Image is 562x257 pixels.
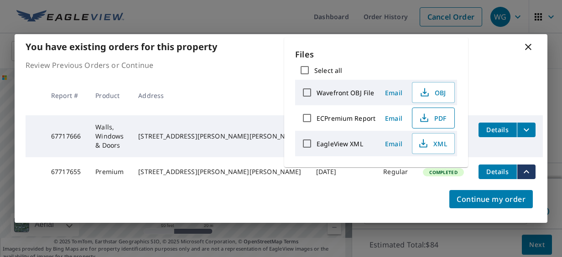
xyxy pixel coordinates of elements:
[26,60,536,71] p: Review Previous Orders or Continue
[484,167,511,176] span: Details
[418,87,447,98] span: OBJ
[412,108,455,128] button: PDF
[317,114,375,123] label: ECPremium Report
[317,139,363,148] label: EagleView XML
[457,193,526,206] span: Continue my order
[383,114,405,123] span: Email
[449,190,533,208] button: Continue my order
[138,132,301,141] div: [STREET_ADDRESS][PERSON_NAME][PERSON_NAME]
[88,115,131,157] td: Walls, Windows & Doors
[44,115,88,157] td: 67717666
[424,169,463,175] span: Completed
[88,157,131,186] td: Premium
[517,123,536,137] button: filesDropdownBtn-67717666
[138,167,301,176] div: [STREET_ADDRESS][PERSON_NAME][PERSON_NAME]
[376,157,416,186] td: Regular
[309,157,344,186] td: [DATE]
[44,157,88,186] td: 67717655
[517,164,536,179] button: filesDropdownBtn-67717655
[418,113,447,123] span: PDF
[383,139,405,148] span: Email
[412,82,455,103] button: OBJ
[379,86,408,100] button: Email
[383,88,405,97] span: Email
[317,88,374,97] label: Wavefront OBJ File
[26,41,217,53] b: You have existing orders for this property
[379,111,408,125] button: Email
[479,123,517,137] button: detailsBtn-67717666
[379,137,408,151] button: Email
[295,48,457,61] p: Files
[484,125,511,134] span: Details
[412,133,455,154] button: XML
[314,66,342,75] label: Select all
[131,76,308,115] th: Address
[418,138,447,149] span: XML
[479,164,517,179] button: detailsBtn-67717655
[88,76,131,115] th: Product
[44,76,88,115] th: Report #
